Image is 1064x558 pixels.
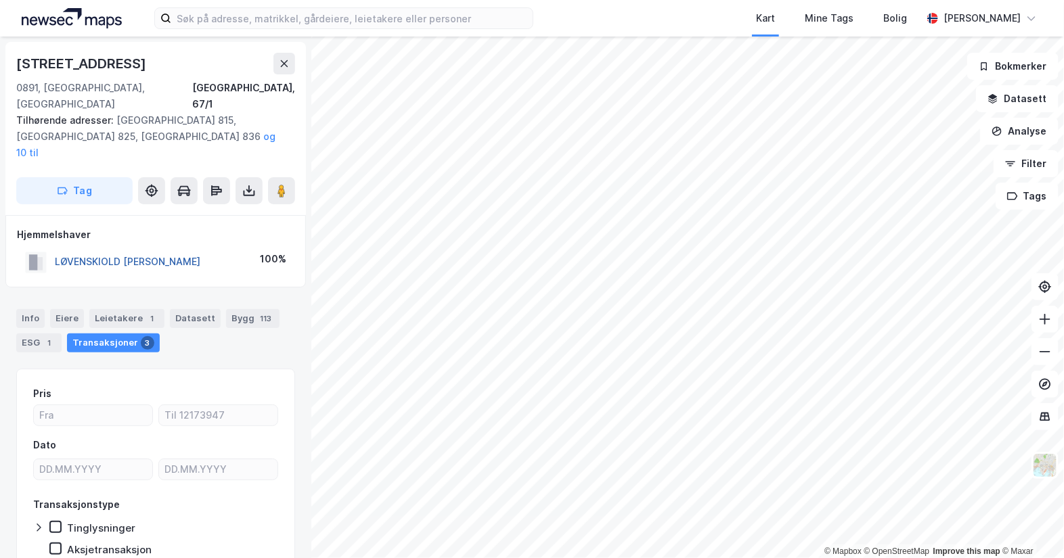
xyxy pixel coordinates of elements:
div: 100% [260,251,286,267]
div: Hjemmelshaver [17,227,294,243]
div: 113 [257,312,274,325]
a: Mapbox [824,547,862,556]
div: Dato [33,437,56,453]
div: [STREET_ADDRESS] [16,53,149,74]
div: Transaksjonstype [33,496,120,513]
input: DD.MM.YYYY [159,459,278,480]
button: Filter [994,150,1059,177]
div: Transaksjoner [67,333,160,352]
button: Bokmerker [967,53,1059,80]
div: Kart [756,10,775,26]
img: logo.a4113a55bc3d86da70a041830d287a7e.svg [22,8,122,28]
span: Tilhørende adresser: [16,114,116,126]
div: 3 [141,336,154,350]
div: [GEOGRAPHIC_DATA], 67/1 [192,80,295,112]
a: OpenStreetMap [864,547,930,556]
div: Eiere [50,309,84,328]
iframe: Chat Widget [996,493,1064,558]
div: ESG [16,333,62,352]
input: DD.MM.YYYY [34,459,152,480]
button: Analyse [980,118,1059,145]
input: Fra [34,405,152,425]
div: Aksjetransaksjon [67,543,152,556]
div: Pris [33,386,51,402]
button: Tag [16,177,133,204]
div: 0891, [GEOGRAPHIC_DATA], [GEOGRAPHIC_DATA] [16,80,192,112]
div: [GEOGRAPHIC_DATA] 815, [GEOGRAPHIC_DATA] 825, [GEOGRAPHIC_DATA] 836 [16,112,284,161]
div: Tinglysninger [67,521,135,534]
div: Info [16,309,45,328]
button: Tags [996,183,1059,210]
div: Mine Tags [805,10,854,26]
button: Datasett [976,85,1059,112]
a: Improve this map [933,547,1000,556]
input: Søk på adresse, matrikkel, gårdeiere, leietakere eller personer [171,8,533,28]
div: Bolig [883,10,907,26]
input: Til 12173947 [159,405,278,425]
div: Bygg [226,309,280,328]
div: [PERSON_NAME] [944,10,1021,26]
div: 1 [43,336,56,350]
img: Z [1032,452,1058,478]
div: Leietakere [89,309,164,328]
div: 1 [146,312,159,325]
div: Kontrollprogram for chat [996,493,1064,558]
div: Datasett [170,309,221,328]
